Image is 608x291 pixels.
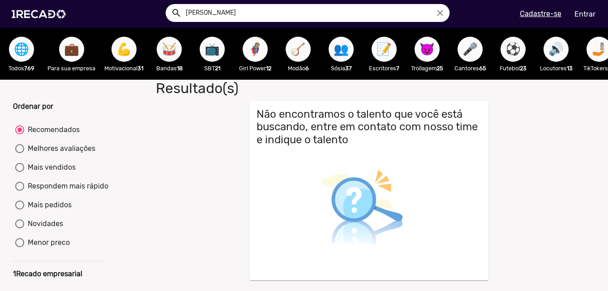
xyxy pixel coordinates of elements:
p: Girl Power [238,64,272,73]
b: 13 [567,65,573,72]
div: Novidades [24,218,63,229]
p: Todos [4,64,39,73]
div: Mais vendidos [24,162,76,173]
span: 🪕 [291,37,306,62]
button: 👥 [329,37,354,62]
b: Ordenar por [13,102,53,111]
p: SBT [195,64,229,73]
b: 6 [305,65,309,72]
b: 65 [479,65,486,72]
span: 📝 [377,37,392,62]
span: 🤳🏼 [591,37,607,62]
div: Melhores avaliações [24,143,95,154]
div: Recomendados [24,124,80,135]
h3: Não encontramos o talento que você está buscando, entre em contato com nosso time e indique o tal... [257,108,481,146]
h1: Resultado(s) [149,80,437,97]
button: 💼 [59,37,84,62]
button: 😈 [415,37,440,62]
span: 🌐 [14,37,29,62]
span: 👥 [334,37,349,62]
span: 😈 [420,37,435,62]
b: 23 [520,65,527,72]
b: 7 [396,65,399,72]
button: 💪 [111,37,137,62]
img: Busca não encontrada [301,150,424,273]
span: 🦸‍♀️ [248,37,263,62]
button: 🥁 [157,37,182,62]
p: Locutores [539,64,573,73]
mat-icon: Example home icon [171,8,182,18]
button: 🦸‍♀️ [243,37,268,62]
b: 12 [266,65,271,72]
p: Para sua empresa [47,64,95,73]
p: Cantores [453,64,487,73]
span: 💼 [64,37,79,62]
b: 25 [437,65,443,72]
p: Futebol [496,64,530,73]
b: 769 [24,65,34,72]
span: 🥁 [162,37,177,62]
button: 🪕 [286,37,311,62]
input: Pesquisar... [179,4,450,22]
p: Bandas [152,64,186,73]
b: 31 [137,65,143,72]
span: ⚽ [505,37,521,62]
button: 📺 [200,37,225,62]
p: Modão [281,64,315,73]
div: Mais pedidos [24,200,72,210]
span: 📺 [205,37,220,62]
span: 🎤 [462,37,478,62]
p: Escritores [367,64,401,73]
p: Motivacional [104,64,143,73]
b: 18 [177,65,183,72]
button: 🌐 [9,37,34,62]
u: Cadastre-se [520,9,561,18]
button: 🔊 [544,37,569,62]
button: 🎤 [458,37,483,62]
p: Sósia [324,64,358,73]
button: Example home icon [168,4,184,20]
button: ⚽ [501,37,526,62]
button: 📝 [372,37,397,62]
b: 21 [215,65,220,72]
p: Trollagem [410,64,444,73]
b: 1Recado empresarial [13,270,82,278]
a: Entrar [569,6,601,22]
div: Menor preco [24,237,70,248]
b: 37 [345,65,352,72]
span: 💪 [116,37,132,62]
i: close [435,8,445,18]
span: 🔊 [548,37,564,62]
div: Respondem mais rápido [24,181,108,192]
